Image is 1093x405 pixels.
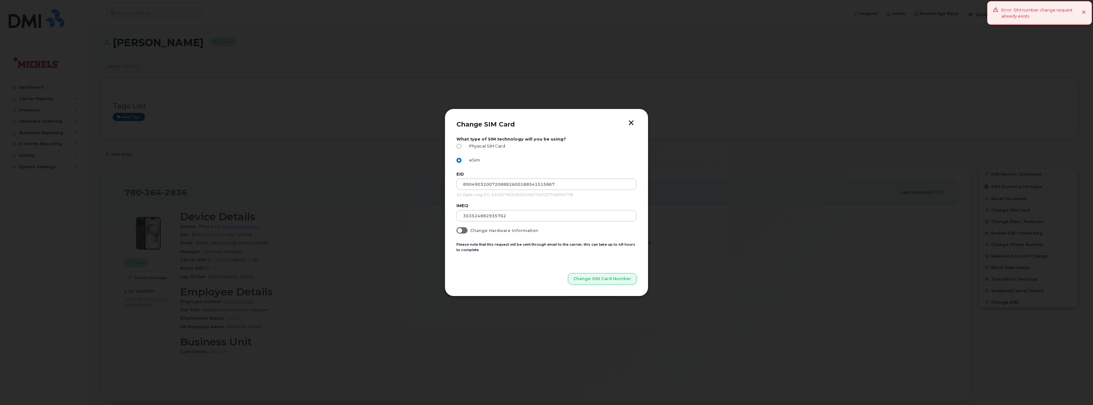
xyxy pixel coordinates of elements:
button: Change SIM Card Number [568,273,637,285]
input: eSim [456,158,462,163]
input: Input your IMEI2 Number [456,210,637,221]
span: eSim [467,158,480,163]
div: Error: SIM number change request already exists [1001,7,1082,19]
input: Physical SIM Card [456,144,462,149]
span: Change Hardware Information [470,228,538,233]
input: Change Hardware Information [456,227,462,232]
label: What type of SIM technology will you be using? [456,137,637,141]
span: Change SIM Card [456,120,515,128]
label: EID [456,172,637,177]
input: Input Your EID Number [456,178,637,190]
span: Physical SIM Card [467,144,505,148]
label: IMEI2 [456,203,637,208]
small: Please note that this request will be sent through email to the carrier, this can take up to 48 h... [456,242,635,252]
span: Change SIM Card Number [573,276,631,282]
p: 32 Digits Long, E.G. 41032792528320283746337748392778 [456,192,637,198]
